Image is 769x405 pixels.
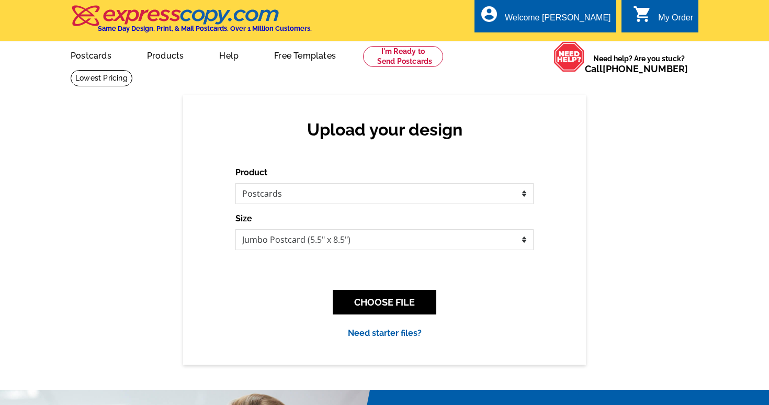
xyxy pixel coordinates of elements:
span: Call [585,63,688,74]
img: help [553,41,585,72]
label: Size [235,212,252,225]
a: Products [130,42,201,67]
i: shopping_cart [633,5,652,24]
a: [PHONE_NUMBER] [603,63,688,74]
a: Need starter files? [348,328,422,338]
div: My Order [658,13,693,28]
button: CHOOSE FILE [333,290,436,314]
h2: Upload your design [246,120,523,140]
h4: Same Day Design, Print, & Mail Postcards. Over 1 Million Customers. [98,25,312,32]
label: Product [235,166,267,179]
div: Welcome [PERSON_NAME] [505,13,610,28]
a: Same Day Design, Print, & Mail Postcards. Over 1 Million Customers. [71,13,312,32]
span: Need help? Are you stuck? [585,53,693,74]
a: shopping_cart My Order [633,12,693,25]
iframe: LiveChat chat widget [622,372,769,405]
a: Postcards [54,42,128,67]
i: account_circle [480,5,499,24]
a: Free Templates [257,42,353,67]
a: Help [202,42,255,67]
